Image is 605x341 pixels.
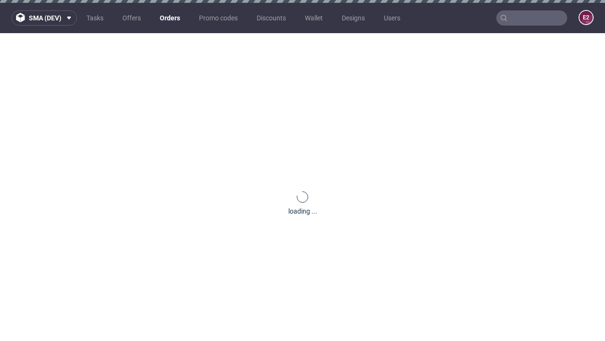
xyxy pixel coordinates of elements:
figcaption: e2 [579,11,593,24]
a: Promo codes [193,10,243,26]
span: sma (dev) [29,15,61,21]
a: Designs [336,10,371,26]
a: Tasks [81,10,109,26]
a: Users [378,10,406,26]
a: Orders [154,10,186,26]
a: Discounts [251,10,292,26]
div: loading ... [288,206,317,216]
a: Offers [117,10,147,26]
button: sma (dev) [11,10,77,26]
a: Wallet [299,10,328,26]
